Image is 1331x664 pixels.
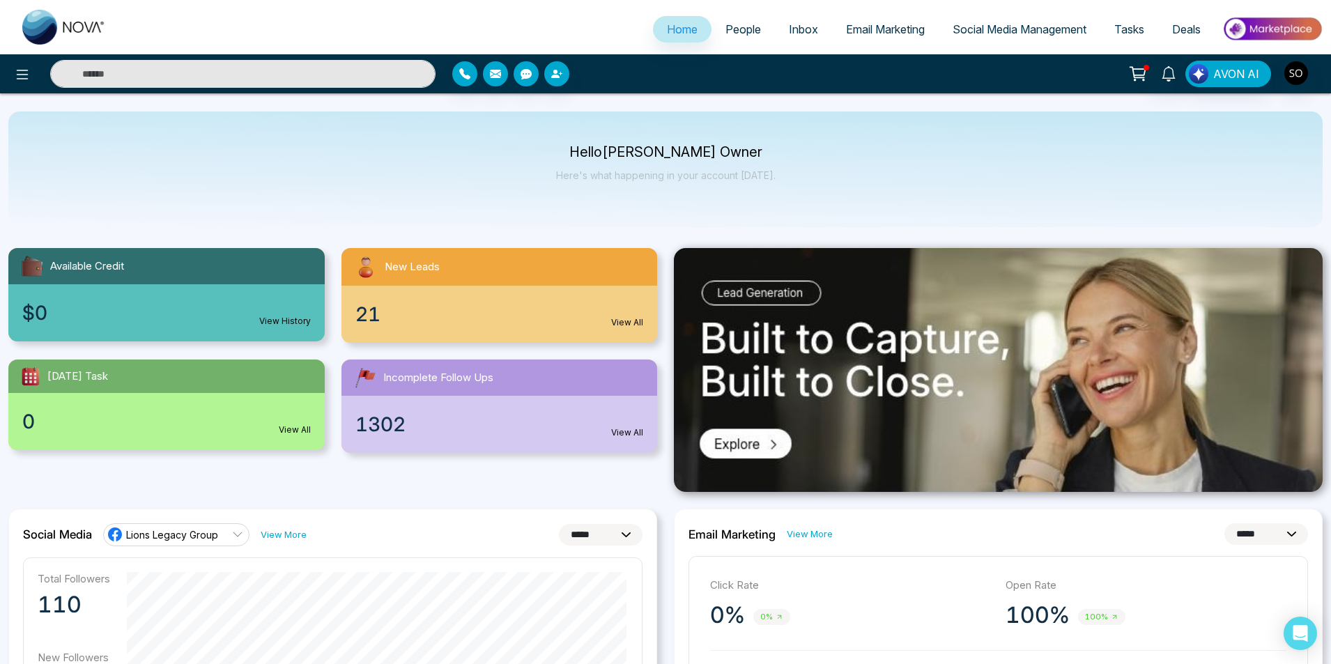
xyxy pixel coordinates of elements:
img: . [674,248,1323,492]
span: Available Credit [50,258,124,275]
span: New Leads [385,259,440,275]
a: Inbox [775,16,832,43]
span: Tasks [1114,22,1144,36]
p: Hello [PERSON_NAME] Owner [556,146,776,158]
span: Incomplete Follow Ups [383,370,493,386]
span: AVON AI [1213,65,1259,82]
span: Email Marketing [846,22,925,36]
img: Market-place.gif [1222,13,1323,45]
span: Home [667,22,698,36]
span: 100% [1078,609,1125,625]
button: AVON AI [1185,61,1271,87]
a: Home [653,16,711,43]
h2: Social Media [23,527,92,541]
p: 0% [710,601,745,629]
img: newLeads.svg [353,254,379,280]
span: $0 [22,298,47,327]
img: todayTask.svg [20,365,42,387]
a: View History [259,315,311,327]
div: Open Intercom Messenger [1284,617,1317,650]
span: [DATE] Task [47,369,108,385]
a: Social Media Management [939,16,1100,43]
img: User Avatar [1284,61,1308,85]
a: Incomplete Follow Ups1302View All [333,360,666,453]
span: 0% [753,609,790,625]
a: View More [261,528,307,541]
a: New Leads21View All [333,248,666,343]
a: Email Marketing [832,16,939,43]
span: Deals [1172,22,1201,36]
img: followUps.svg [353,365,378,390]
span: Social Media Management [953,22,1086,36]
p: Open Rate [1006,578,1287,594]
span: 0 [22,407,35,436]
span: People [725,22,761,36]
span: Lions Legacy Group [126,528,218,541]
a: Tasks [1100,16,1158,43]
span: 21 [355,300,380,329]
span: Inbox [789,22,818,36]
img: availableCredit.svg [20,254,45,279]
img: Lead Flow [1189,64,1208,84]
p: Here's what happening in your account [DATE]. [556,169,776,181]
p: Total Followers [38,572,110,585]
span: 1302 [355,410,406,439]
p: 100% [1006,601,1070,629]
h2: Email Marketing [688,527,776,541]
a: View More [787,527,833,541]
a: People [711,16,775,43]
a: Deals [1158,16,1215,43]
a: View All [279,424,311,436]
a: View All [611,426,643,439]
p: New Followers [38,651,110,664]
a: View All [611,316,643,329]
p: 110 [38,591,110,619]
p: Click Rate [710,578,992,594]
img: Nova CRM Logo [22,10,106,45]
